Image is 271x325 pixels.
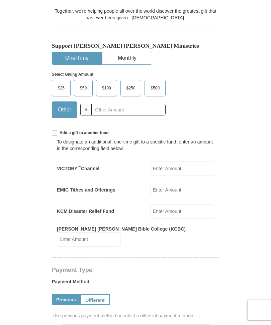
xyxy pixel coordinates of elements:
[57,187,115,193] label: EMIC Tithes and Offerings
[99,83,114,93] span: $100
[57,208,114,215] label: KCM Disaster Relief Fund
[150,204,214,219] input: Enter Amount
[55,83,68,93] span: $25
[53,312,220,319] span: Use previous payment method or select a different payment method.
[91,104,166,115] input: Other Amount
[80,104,92,115] span: $
[57,232,121,247] input: Enter Amount
[150,183,214,197] input: Enter Amount
[57,138,214,152] div: To designate an additional, one-time gift to a specific fund, enter an amount in the correspondin...
[77,83,90,93] span: $50
[147,83,163,93] span: $500
[52,52,102,64] button: One-Time
[57,226,186,232] label: [PERSON_NAME] [PERSON_NAME] Bible College (KCBC)
[55,105,75,115] span: Other
[123,83,139,93] span: $250
[57,130,109,136] span: Add a gift to another fund
[52,8,219,21] div: Together, we're helping people all over the world discover the greatest gift that has ever been g...
[77,165,81,169] sup: ™
[52,72,93,77] strong: Select Giving Amount
[150,161,214,176] input: Enter Amount
[52,267,219,273] h4: Payment Type
[52,42,219,49] h5: Support [PERSON_NAME] [PERSON_NAME] Ministries
[52,278,219,288] label: Payment Method
[80,294,110,305] a: Different
[102,52,152,64] button: Monthly
[52,294,80,305] a: Previous
[57,165,99,172] label: VICTORY Channel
